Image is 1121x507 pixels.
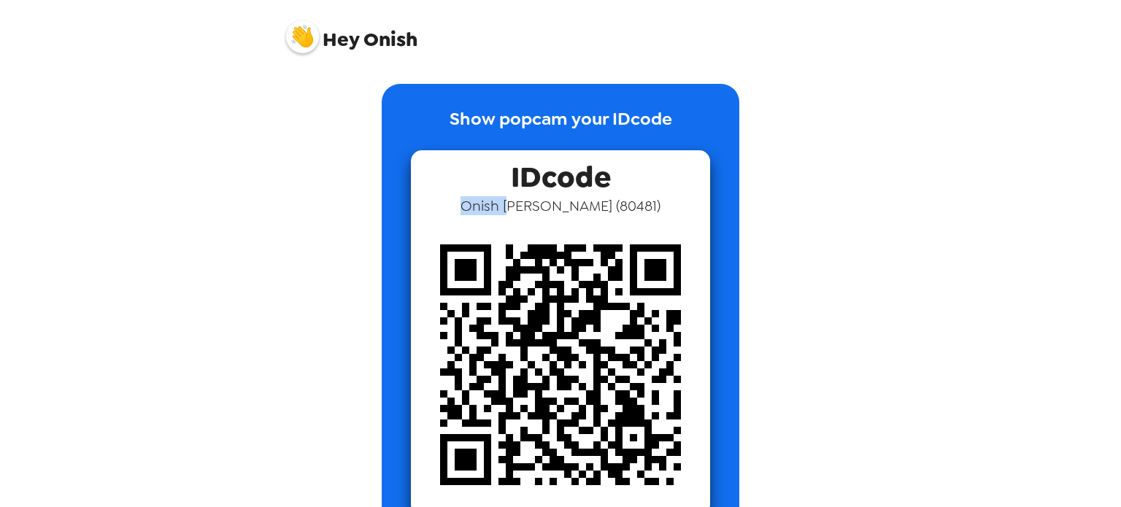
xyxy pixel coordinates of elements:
[450,106,672,150] p: Show popcam your IDcode
[286,13,417,50] span: Onish
[511,150,611,196] span: IDcode
[286,20,319,53] img: profile pic
[323,26,359,53] span: Hey
[461,196,660,215] span: Onish [PERSON_NAME] ( 80481 )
